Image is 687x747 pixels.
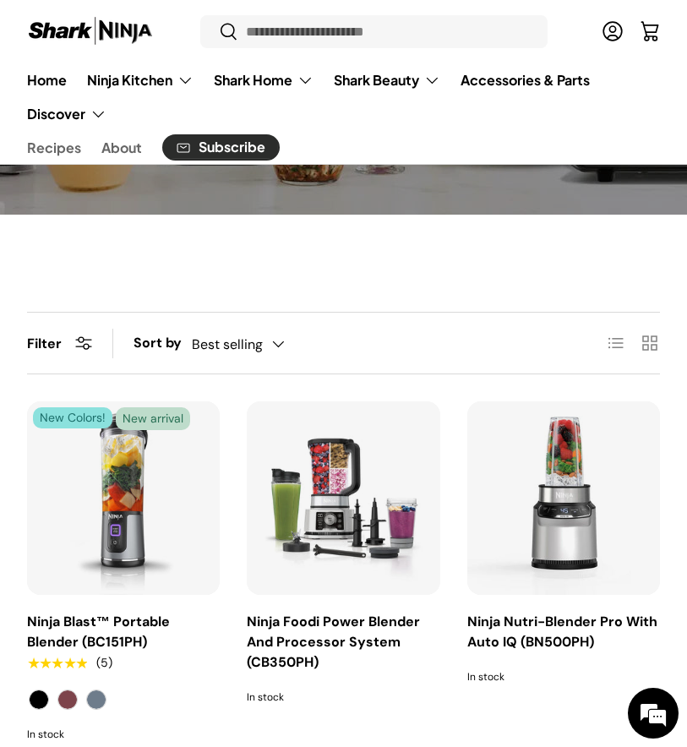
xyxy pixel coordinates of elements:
[27,63,660,131] nav: Primary
[98,213,233,384] span: We're online!
[277,8,318,49] div: Minimize live chat window
[461,63,590,96] a: Accessories & Parts
[467,401,660,594] a: Ninja Nutri-Blender Pro With Auto IQ (BN500PH)
[247,401,439,594] a: Ninja Foodi Power Blender And Processor System (CB350PH)
[162,134,280,161] a: Subscribe
[134,333,192,353] label: Sort by
[86,690,106,710] label: Navy Blue
[27,131,81,164] a: Recipes
[27,401,220,594] img: ninja-blast-portable-blender-black-left-side-view-sharkninja-philippines
[27,335,92,352] button: Filter
[77,63,204,97] summary: Ninja Kitchen
[27,15,154,48] img: Shark Ninja Philippines
[467,613,657,651] a: Ninja Nutri-Blender Pro With Auto IQ (BN500PH)
[324,63,450,97] summary: Shark Beauty
[199,141,265,155] span: Subscribe
[27,335,62,352] span: Filter
[27,613,170,651] a: Ninja Blast™ Portable Blender (BC151PH)
[101,131,142,164] a: About
[27,63,67,96] a: Home
[192,336,263,352] span: Best selling
[27,401,220,594] a: Ninja Blast™ Portable Blender (BC151PH)
[467,401,660,594] img: ninja-nutri-blender-pro-with-auto-iq-silver-with-sample-food-content-full-view-sharkninja-philipp...
[57,690,78,710] label: Cranberry
[247,401,439,594] img: ninja-foodi-power-blender-and-processor-system-full-view-with-sample-contents-sharkninja-philippines
[29,690,49,710] label: Black
[17,97,117,131] summary: Discover
[116,407,190,430] span: New arrival
[27,131,660,164] nav: Secondary
[88,95,284,117] div: Chat with us now
[204,63,324,97] summary: Shark Home
[33,407,112,428] span: New Colors!
[247,613,420,671] a: Ninja Foodi Power Blender And Processor System (CB350PH)
[192,330,319,359] button: Best selling
[8,461,322,521] textarea: Type your message and hit 'Enter'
